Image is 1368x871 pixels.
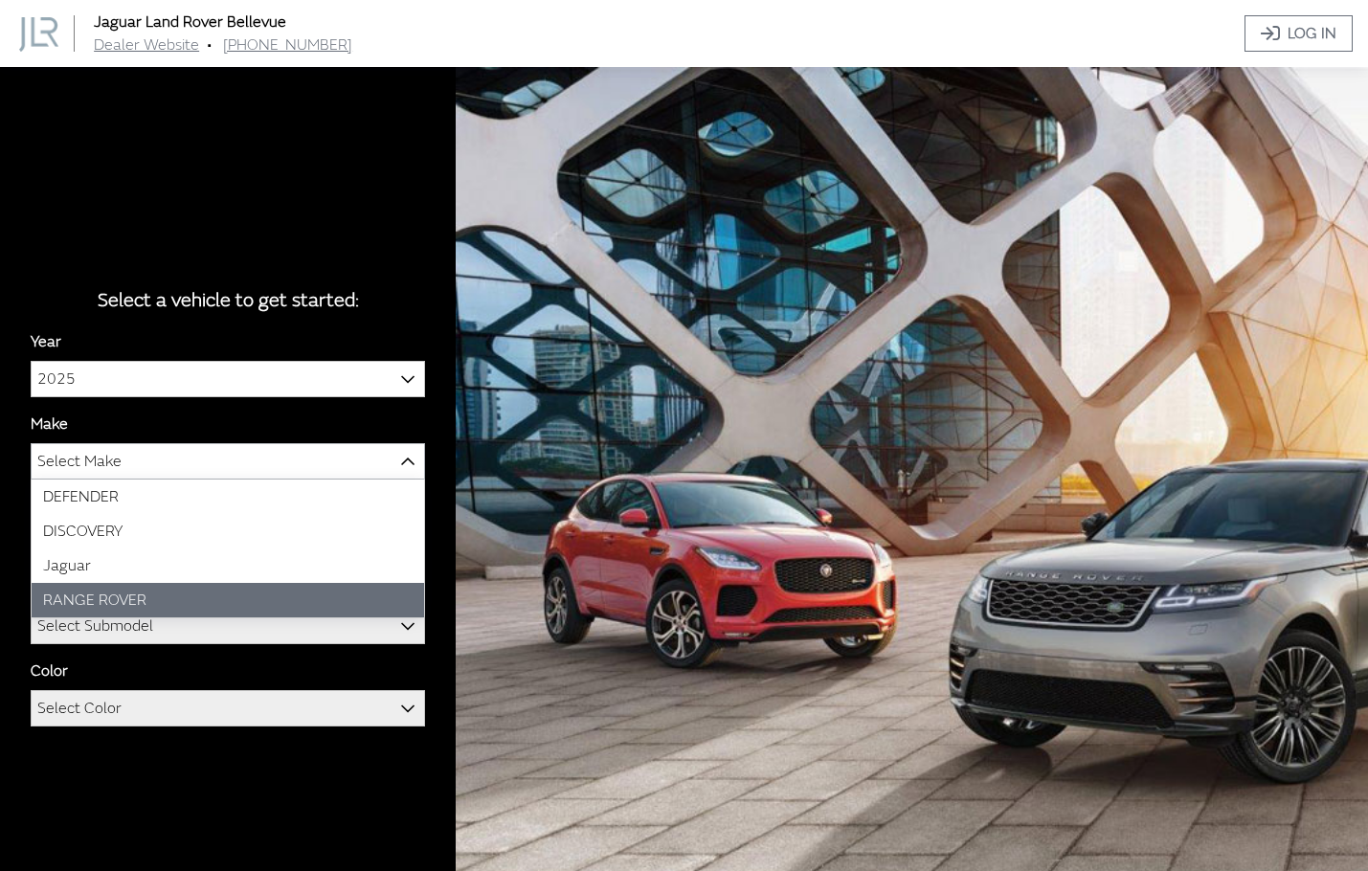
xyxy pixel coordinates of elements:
[1245,15,1353,52] a: Log In
[207,35,212,55] span: •
[32,514,424,548] li: DISCOVERY
[31,659,68,682] label: Color
[94,35,199,55] a: Dealer Website
[31,443,425,480] span: Select Make
[32,444,424,479] span: Select Make
[94,12,286,32] a: Jaguar Land Rover Bellevue
[223,35,352,55] a: [PHONE_NUMBER]
[19,15,90,51] a: Jaguar Land Rover Bellevue logo
[37,444,122,479] span: Select Make
[32,691,424,726] span: Select Color
[32,480,424,514] li: DEFENDER
[19,17,58,52] img: Dashboard
[1288,22,1336,45] span: Log In
[32,362,424,396] span: 2025
[32,583,424,617] li: RANGE ROVER
[31,361,425,397] span: 2025
[32,548,424,583] li: Jaguar
[31,413,68,435] label: Make
[31,330,61,353] label: Year
[37,609,153,643] span: Select Submodel
[32,609,424,643] span: Select Submodel
[31,286,425,315] div: Select a vehicle to get started:
[31,608,425,644] span: Select Submodel
[31,690,425,726] span: Select Color
[37,691,122,726] span: Select Color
